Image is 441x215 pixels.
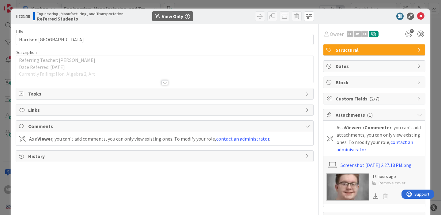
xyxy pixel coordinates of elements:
p: Referring Teacher: [PERSON_NAME] [19,57,310,64]
span: Comments [28,123,302,130]
span: Owner [330,30,344,38]
b: Viewer [37,136,52,142]
label: Title [16,28,24,34]
span: Engineering, Manufacturing, and Transportation [37,11,123,16]
span: Structural [336,46,414,54]
span: ( 2/7 ) [369,96,379,102]
span: 2 [410,29,414,33]
div: Download [372,192,379,200]
div: JM [354,31,361,37]
span: Support [13,1,28,8]
div: EL [347,31,353,37]
p: Date Referred: [DATE] [19,64,310,71]
span: Description [16,50,37,55]
span: Block [336,79,414,86]
div: CC [361,31,368,37]
div: As a , you can't add comments, you can only view existing ones. To modify your role, . [29,135,270,142]
span: Attachments [336,111,414,119]
span: History [28,153,302,160]
a: contact an administrator [216,136,269,142]
b: Referred Students [37,16,123,21]
span: ( 1 ) [367,112,373,118]
span: Custom Fields [336,95,414,102]
span: Links [28,106,302,114]
div: 18 hours ago [372,173,405,180]
b: 2148 [20,13,30,19]
div: View Only [162,13,183,20]
div: As a or , you can't add attachments, you can only view existing ones. To modify your role, . [337,124,422,153]
span: Dates [336,62,414,70]
span: ID [16,13,30,20]
b: Commenter [364,124,391,130]
div: Remove cover [372,180,405,186]
span: Tasks [28,90,302,97]
a: Screenshot [DATE] 2.27.18 PM.png [341,161,412,169]
b: Viewer [345,124,360,130]
input: type card name here... [16,34,314,45]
